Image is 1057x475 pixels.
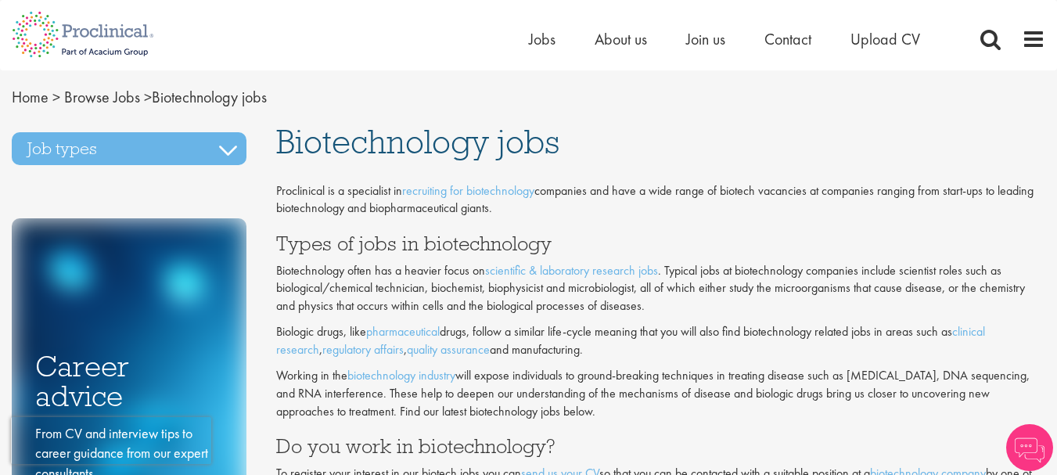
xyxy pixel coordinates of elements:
[276,121,559,163] span: Biotechnology jobs
[12,132,246,165] h3: Job types
[52,87,60,107] span: >
[407,341,490,358] a: quality assurance
[366,323,440,340] a: pharmaceutical
[402,182,534,199] a: recruiting for biotechnology
[850,29,920,49] a: Upload CV
[12,87,267,107] span: Biotechnology jobs
[529,29,555,49] a: Jobs
[144,87,152,107] span: >
[12,87,49,107] a: breadcrumb link to Home
[1006,424,1053,471] img: Chatbot
[11,417,211,464] iframe: reCAPTCHA
[764,29,811,49] a: Contact
[276,323,1045,359] p: Biologic drugs, like drugs, follow a similar life-cycle meaning that you will also find biotechno...
[485,262,658,279] a: scientific & laboratory research jobs
[276,323,985,358] a: clinical research
[276,436,1045,456] h3: Do you work in biotechnology?
[64,87,140,107] a: breadcrumb link to Browse Jobs
[322,341,404,358] a: regulatory affairs
[595,29,647,49] a: About us
[276,182,1045,218] p: Proclinical is a specialist in companies and have a wide range of biotech vacancies at companies ...
[276,233,1045,254] h3: Types of jobs in biotechnology
[35,351,223,412] h3: Career advice
[686,29,725,49] a: Join us
[276,367,1045,421] p: Working in the will expose individuals to ground-breaking techniques in treating disease such as ...
[347,367,455,383] a: biotechnology industry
